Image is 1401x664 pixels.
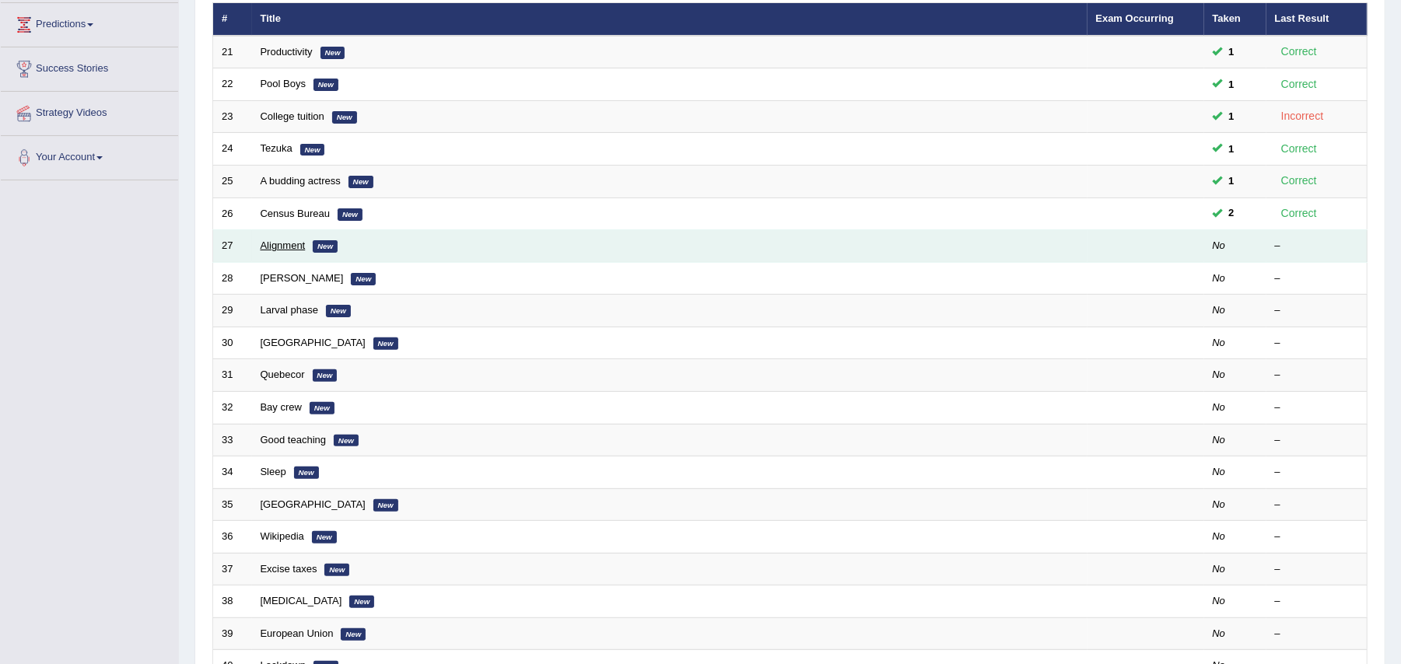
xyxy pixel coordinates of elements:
[213,36,252,68] td: 21
[1275,498,1359,512] div: –
[261,175,341,187] a: A budding actress
[1275,594,1359,609] div: –
[1213,304,1226,316] em: No
[1,47,178,86] a: Success Stories
[320,47,345,59] em: New
[1204,3,1266,36] th: Taken
[341,628,366,641] em: New
[213,585,252,618] td: 38
[1213,239,1226,251] em: No
[261,239,306,251] a: Alignment
[1096,12,1174,24] a: Exam Occurring
[1223,205,1241,222] span: You cannot take this question anymore
[213,327,252,359] td: 30
[1275,368,1359,383] div: –
[213,197,252,230] td: 26
[1223,173,1241,189] span: You cannot take this question anymore
[261,46,313,58] a: Productivity
[1275,465,1359,480] div: –
[213,100,252,133] td: 23
[1213,498,1226,510] em: No
[334,435,359,447] em: New
[261,530,304,542] a: Wikipedia
[1,92,178,131] a: Strategy Videos
[1223,44,1241,60] span: You cannot take this question anymore
[1275,433,1359,448] div: –
[1213,563,1226,575] em: No
[1275,172,1324,190] div: Correct
[1213,272,1226,284] em: No
[213,456,252,489] td: 34
[294,467,319,479] em: New
[1275,271,1359,286] div: –
[351,273,376,285] em: New
[213,230,252,263] td: 27
[213,133,252,166] td: 24
[261,272,344,284] a: [PERSON_NAME]
[326,305,351,317] em: New
[313,79,338,91] em: New
[1275,140,1324,158] div: Correct
[1213,401,1226,413] em: No
[1,136,178,175] a: Your Account
[1223,76,1241,93] span: You cannot take this question anymore
[1275,562,1359,577] div: –
[1275,303,1359,318] div: –
[300,144,325,156] em: New
[213,424,252,456] td: 33
[332,111,357,124] em: New
[373,499,398,512] em: New
[261,498,366,510] a: [GEOGRAPHIC_DATA]
[261,208,331,219] a: Census Bureau
[373,337,398,350] em: New
[213,262,252,295] td: 28
[1,3,178,42] a: Predictions
[261,627,334,639] a: European Union
[1275,204,1324,222] div: Correct
[213,3,252,36] th: #
[213,553,252,585] td: 37
[1213,369,1226,380] em: No
[213,166,252,198] td: 25
[1213,595,1226,606] em: No
[1275,107,1330,125] div: Incorrect
[324,564,349,576] em: New
[261,595,342,606] a: [MEDICAL_DATA]
[1275,627,1359,641] div: –
[261,434,327,446] a: Good teaching
[261,563,317,575] a: Excise taxes
[213,391,252,424] td: 32
[1213,434,1226,446] em: No
[1223,141,1241,157] span: You cannot take this question anymore
[1223,108,1241,124] span: You cannot take this question anymore
[312,531,337,543] em: New
[261,110,324,122] a: College tuition
[261,142,292,154] a: Tezuka
[349,596,374,608] em: New
[261,78,306,89] a: Pool Boys
[1213,337,1226,348] em: No
[1213,627,1226,639] em: No
[313,369,338,382] em: New
[213,617,252,650] td: 39
[261,401,302,413] a: Bay crew
[1213,530,1226,542] em: No
[213,68,252,101] td: 22
[338,208,363,221] em: New
[1275,336,1359,351] div: –
[1275,239,1359,253] div: –
[1213,466,1226,477] em: No
[310,402,334,414] em: New
[213,488,252,521] td: 35
[1275,529,1359,544] div: –
[261,369,305,380] a: Quebecor
[261,466,286,477] a: Sleep
[252,3,1088,36] th: Title
[1275,400,1359,415] div: –
[1275,75,1324,93] div: Correct
[313,240,338,253] em: New
[213,359,252,392] td: 31
[213,295,252,327] td: 29
[348,176,373,188] em: New
[261,304,318,316] a: Larval phase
